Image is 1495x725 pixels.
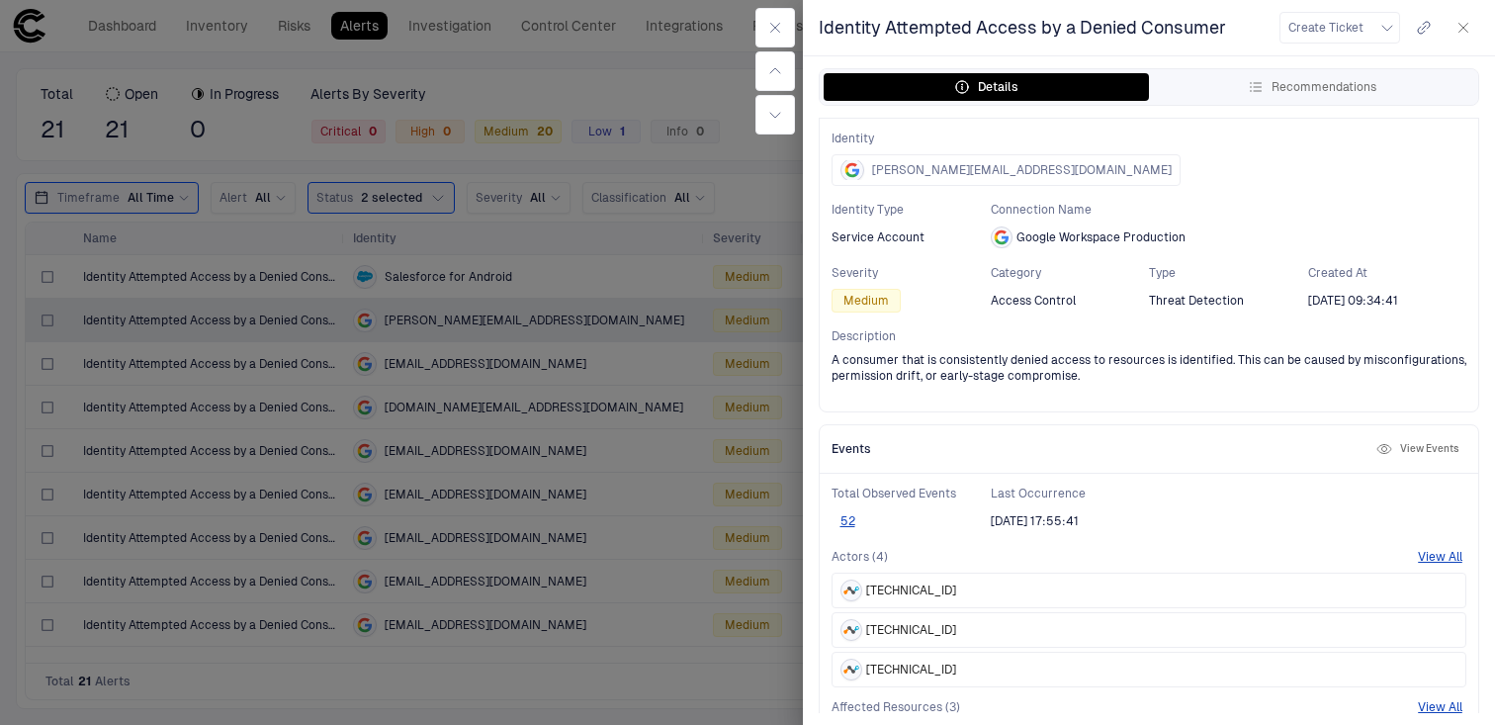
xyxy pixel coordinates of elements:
[1308,293,1398,309] span: [DATE] 09:34:41
[819,16,1226,40] span: Identity Attempted Access by a Denied Consumer
[1418,699,1462,715] button: View All
[1372,437,1462,461] button: View Events
[832,441,871,457] span: Events
[1308,293,1398,309] div: 26/08/2025 08:34:41 (GMT+00:00 UTC)
[1248,79,1376,95] div: Recommendations
[832,486,991,501] span: Total Observed Events
[1016,229,1186,245] span: Google Workspace Production
[832,513,863,529] button: 52
[866,662,956,678] span: [TECHNICAL_ID]
[991,513,1079,529] span: [DATE] 17:55:41
[866,622,956,638] span: [TECHNICAL_ID]
[872,162,1172,178] span: [PERSON_NAME][EMAIL_ADDRESS][DOMAIN_NAME]
[832,699,960,715] span: Affected Resources (3)
[832,328,1466,344] span: Description
[832,229,924,245] span: Service Account
[1308,265,1467,281] span: Created At
[991,513,1079,529] div: 06/03/2025 17:55:41 (GMT+00:00 UTC)
[991,486,1150,501] span: Last Occurrence
[1149,293,1244,309] span: Threat Detection
[843,622,859,638] div: Netskope
[832,154,1181,186] button: [PERSON_NAME][EMAIL_ADDRESS][DOMAIN_NAME]
[1279,12,1400,44] button: Create Ticket
[991,265,1150,281] span: Category
[954,79,1018,95] div: Details
[832,202,991,218] span: Identity Type
[1149,265,1308,281] span: Type
[832,131,1466,146] span: Identity
[991,202,1467,218] span: Connection Name
[832,265,991,281] span: Severity
[843,662,859,678] div: Netskope
[832,549,888,565] span: Actors (4)
[832,352,1466,384] span: A consumer that is consistently denied access to resources is identified. This can be caused by m...
[1288,20,1363,36] span: Create Ticket
[843,293,889,309] span: Medium
[866,583,956,598] span: [TECHNICAL_ID]
[1418,549,1462,565] button: View All
[843,583,859,598] div: Netskope
[991,293,1076,309] span: Access Control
